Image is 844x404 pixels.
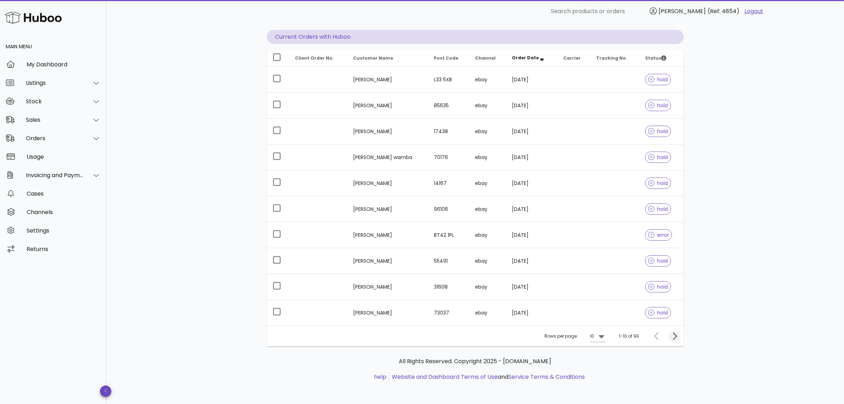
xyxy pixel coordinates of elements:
td: [PERSON_NAME] [347,274,429,300]
p: Current Orders with Huboo [267,30,684,44]
span: [PERSON_NAME] [659,7,706,15]
td: ebay [470,170,506,196]
div: Channels [27,209,101,215]
td: ebay [470,248,506,274]
img: Huboo Logo [5,10,62,25]
td: [DATE] [506,170,558,196]
td: [PERSON_NAME] [347,119,429,144]
a: Service Terms & Conditions [508,373,585,381]
a: help [374,373,386,381]
div: Listings [26,80,84,86]
span: hold [648,258,668,263]
p: All Rights Reserved. Copyright 2025 - [DOMAIN_NAME] [273,357,678,366]
td: 73037 [428,300,469,326]
td: [PERSON_NAME] [347,67,429,93]
li: and [389,373,585,381]
td: [DATE] [506,144,558,170]
th: Client Order No. [290,50,347,67]
td: [DATE] [506,222,558,248]
span: Status [645,55,666,61]
td: L33 5XB [428,67,469,93]
div: Stock [26,98,84,105]
td: ebay [470,67,506,93]
span: hold [648,103,668,108]
th: Carrier [558,50,591,67]
th: Status [639,50,684,67]
div: Invoicing and Payments [26,172,84,179]
td: [PERSON_NAME] [347,300,429,326]
th: Customer Name [347,50,429,67]
td: 31608 [428,274,469,300]
td: 70176 [428,144,469,170]
td: [DATE] [506,196,558,222]
div: 10Rows per page: [590,331,606,342]
td: [DATE] [506,300,558,326]
span: hold [648,155,668,160]
td: ebay [470,222,506,248]
span: Carrier [563,55,581,61]
div: 1-10 of 93 [619,333,639,339]
td: [PERSON_NAME] [347,170,429,196]
td: 85635 [428,93,469,119]
td: [DATE] [506,248,558,274]
th: Order Date: Sorted descending. Activate to remove sorting. [506,50,558,67]
span: hold [648,181,668,186]
td: ebay [470,196,506,222]
td: ebay [470,119,506,144]
td: 14167 [428,170,469,196]
div: Usage [27,153,101,160]
span: error [648,233,669,238]
span: hold [648,284,668,289]
td: 96106 [428,196,469,222]
span: Tracking No. [596,55,627,61]
span: Channel [475,55,496,61]
td: [PERSON_NAME] wamba [347,144,429,170]
div: Rows per page: [545,326,606,346]
th: Channel [470,50,506,67]
div: My Dashboard [27,61,101,68]
a: Logout [744,7,763,16]
td: 17438 [428,119,469,144]
div: Sales [26,116,84,123]
td: [PERSON_NAME] [347,248,429,274]
td: [DATE] [506,274,558,300]
span: hold [648,310,668,315]
div: Orders [26,135,84,142]
td: [DATE] [506,67,558,93]
th: Post Code [428,50,469,67]
td: [PERSON_NAME] [347,222,429,248]
div: Settings [27,227,101,234]
div: 10 [590,333,594,339]
span: Order Date [512,55,539,61]
span: Post Code [434,55,458,61]
td: ebay [470,274,506,300]
td: ebay [470,144,506,170]
td: BT42 1PL [428,222,469,248]
td: [PERSON_NAME] [347,93,429,119]
span: Client Order No. [295,55,334,61]
td: [DATE] [506,119,558,144]
td: [DATE] [506,93,558,119]
button: Next page [668,330,681,343]
td: ebay [470,93,506,119]
div: Cases [27,190,101,197]
span: hold [648,77,668,82]
span: (Ref: 4854) [708,7,739,15]
td: ebay [470,300,506,326]
td: [PERSON_NAME] [347,196,429,222]
a: Website and Dashboard Terms of Use [392,373,498,381]
span: Customer Name [353,55,393,61]
div: Returns [27,246,101,252]
th: Tracking No. [591,50,639,67]
span: hold [648,129,668,134]
td: 55491 [428,248,469,274]
span: hold [648,207,668,212]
